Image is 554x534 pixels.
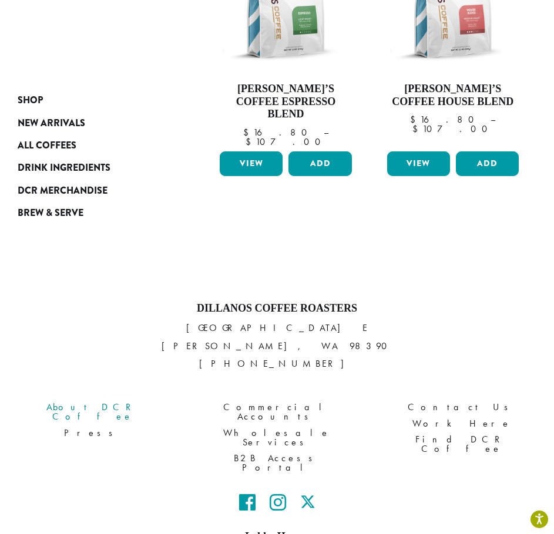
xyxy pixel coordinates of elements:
[18,89,167,111] a: Shop
[412,123,422,135] span: $
[378,431,545,457] a: Find DCR Coffee
[243,126,313,138] bdi: 16.80
[324,126,328,138] span: –
[18,184,108,198] span: DCR Merchandise
[288,151,351,176] button: Add
[246,136,256,148] span: $
[18,138,76,153] span: All Coffees
[410,113,420,126] span: $
[9,400,176,425] a: About DCR Coffee
[387,151,450,176] a: View
[491,113,495,126] span: –
[18,93,43,108] span: Shop
[193,450,360,475] a: B2B Access Portal
[18,111,167,134] a: New Arrivals
[246,136,326,148] bdi: 107.00
[9,319,545,372] p: [GEOGRAPHIC_DATA] E [PERSON_NAME], WA 98390 [PHONE_NUMBER]
[18,161,110,175] span: Drink Ingredients
[9,302,545,315] h4: Dillanos Coffee Roasters
[9,425,176,441] a: Press
[193,425,360,450] a: Wholesale Services
[456,151,519,176] button: Add
[18,116,85,131] span: New Arrivals
[378,415,545,431] a: Work Here
[412,123,493,135] bdi: 107.00
[18,180,167,202] a: DCR Merchandise
[378,400,545,415] a: Contact Us
[18,157,167,179] a: Drink Ingredients
[243,126,253,138] span: $
[18,202,167,224] a: Brew & Serve
[217,83,354,121] h4: [PERSON_NAME]’s Coffee Espresso Blend
[384,83,522,108] h4: [PERSON_NAME]’s Coffee House Blend
[18,134,167,157] a: All Coffees
[18,206,83,221] span: Brew & Serve
[410,113,479,126] bdi: 16.80
[193,400,360,425] a: Commercial Accounts
[220,151,283,176] a: View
